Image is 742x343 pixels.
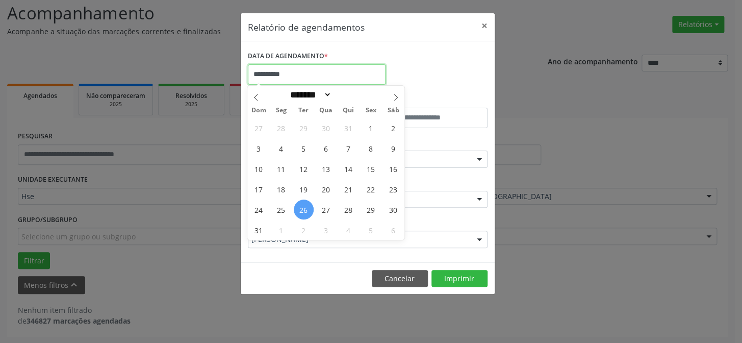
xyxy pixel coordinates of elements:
span: Qui [337,107,360,114]
span: Agosto 24, 2025 [249,200,269,219]
span: Qua [315,107,337,114]
span: Agosto 18, 2025 [271,179,291,199]
span: Agosto 21, 2025 [339,179,359,199]
span: Julho 30, 2025 [316,118,336,138]
span: Agosto 14, 2025 [339,159,359,179]
span: Sex [360,107,382,114]
button: Close [474,13,495,38]
label: ATÉ [370,92,488,108]
span: Agosto 11, 2025 [271,159,291,179]
span: Agosto 4, 2025 [271,138,291,158]
span: Agosto 19, 2025 [294,179,314,199]
button: Imprimir [431,270,488,287]
span: Agosto 17, 2025 [249,179,269,199]
span: Setembro 1, 2025 [271,220,291,240]
span: Agosto 6, 2025 [316,138,336,158]
span: Agosto 3, 2025 [249,138,269,158]
button: Cancelar [372,270,428,287]
span: Agosto 26, 2025 [294,200,314,219]
h5: Relatório de agendamentos [248,20,365,34]
span: Agosto 25, 2025 [271,200,291,219]
span: Agosto 12, 2025 [294,159,314,179]
span: Seg [270,107,292,114]
span: Sáb [382,107,404,114]
span: Julho 29, 2025 [294,118,314,138]
span: Agosto 27, 2025 [316,200,336,219]
span: Agosto 2, 2025 [383,118,403,138]
span: Agosto 15, 2025 [361,159,380,179]
span: Setembro 6, 2025 [383,220,403,240]
span: Agosto 16, 2025 [383,159,403,179]
select: Month [287,89,331,100]
span: Setembro 2, 2025 [294,220,314,240]
span: Agosto 20, 2025 [316,179,336,199]
span: Ter [292,107,315,114]
span: Julho 27, 2025 [249,118,269,138]
span: Julho 28, 2025 [271,118,291,138]
span: Agosto 30, 2025 [383,200,403,219]
span: Dom [247,107,270,114]
span: Setembro 3, 2025 [316,220,336,240]
input: Year [331,89,365,100]
span: Agosto 13, 2025 [316,159,336,179]
span: Agosto 23, 2025 [383,179,403,199]
span: Agosto 9, 2025 [383,138,403,158]
span: Julho 31, 2025 [339,118,359,138]
span: Agosto 31, 2025 [249,220,269,240]
span: Agosto 29, 2025 [361,200,380,219]
span: Setembro 5, 2025 [361,220,380,240]
label: DATA DE AGENDAMENTO [248,48,328,64]
span: Agosto 7, 2025 [339,138,359,158]
span: Agosto 28, 2025 [339,200,359,219]
span: Agosto 8, 2025 [361,138,380,158]
span: Agosto 1, 2025 [361,118,380,138]
span: Setembro 4, 2025 [339,220,359,240]
span: Agosto 5, 2025 [294,138,314,158]
span: Agosto 10, 2025 [249,159,269,179]
span: Agosto 22, 2025 [361,179,380,199]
